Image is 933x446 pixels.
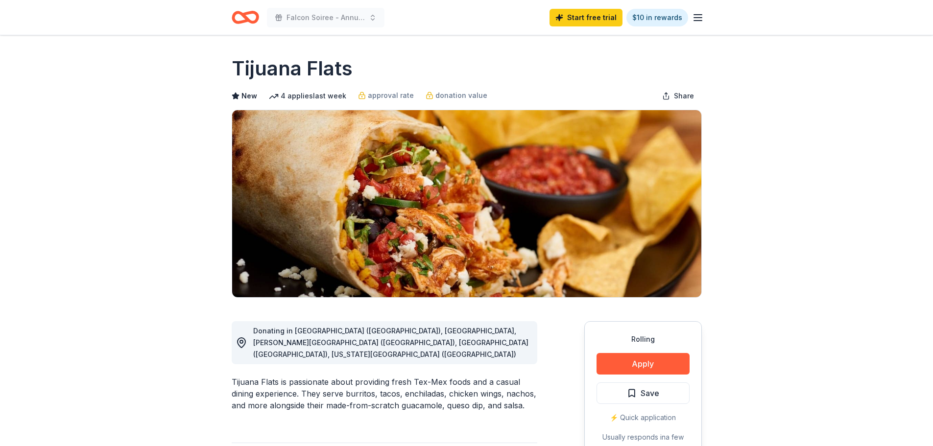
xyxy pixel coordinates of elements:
[232,110,701,297] img: Image for Tijuana Flats
[232,376,537,411] div: Tijuana Flats is passionate about providing fresh Tex-Mex foods and a casual dining experience. T...
[597,412,690,423] div: ⚡️ Quick application
[232,55,353,82] h1: Tijuana Flats
[597,382,690,404] button: Save
[358,90,414,101] a: approval rate
[267,8,384,27] button: Falcon Soiree - Annual Auction
[435,90,487,101] span: donation value
[597,333,690,345] div: Rolling
[241,90,257,102] span: New
[368,90,414,101] span: approval rate
[550,9,622,26] a: Start free trial
[597,353,690,375] button: Apply
[674,90,694,102] span: Share
[626,9,688,26] a: $10 in rewards
[287,12,365,23] span: Falcon Soiree - Annual Auction
[654,86,702,106] button: Share
[269,90,346,102] div: 4 applies last week
[426,90,487,101] a: donation value
[253,327,528,358] span: Donating in [GEOGRAPHIC_DATA] ([GEOGRAPHIC_DATA]), [GEOGRAPHIC_DATA], [PERSON_NAME][GEOGRAPHIC_DA...
[232,6,259,29] a: Home
[641,387,659,399] span: Save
